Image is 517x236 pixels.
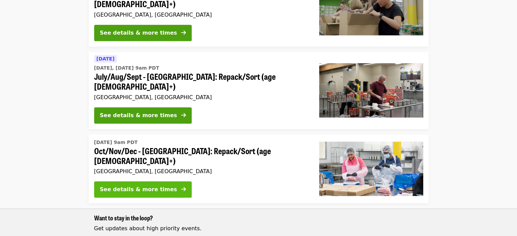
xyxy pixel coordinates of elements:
div: [GEOGRAPHIC_DATA], [GEOGRAPHIC_DATA] [94,12,308,18]
span: [DATE] [97,56,115,61]
time: [DATE], [DATE] 9am PDT [94,65,159,72]
div: See details & more times [100,29,177,37]
i: arrow-right icon [181,186,186,193]
span: Get updates about high priority events. [94,225,202,232]
div: See details & more times [100,111,177,120]
span: July/Aug/Sept - [GEOGRAPHIC_DATA]: Repack/Sort (age [DEMOGRAPHIC_DATA]+) [94,72,308,91]
button: See details & more times [94,181,192,198]
span: Want to stay in the loop? [94,213,153,222]
div: [GEOGRAPHIC_DATA], [GEOGRAPHIC_DATA] [94,168,308,175]
a: See details for "Oct/Nov/Dec - Beaverton: Repack/Sort (age 10+)" [89,134,429,203]
time: [DATE] 9am PDT [94,139,138,146]
i: arrow-right icon [181,30,186,36]
button: See details & more times [94,107,192,124]
div: [GEOGRAPHIC_DATA], [GEOGRAPHIC_DATA] [94,94,308,101]
img: July/Aug/Sept - Portland: Repack/Sort (age 16+) organized by Oregon Food Bank [319,63,423,117]
div: See details & more times [100,185,177,194]
span: Oct/Nov/Dec - [GEOGRAPHIC_DATA]: Repack/Sort (age [DEMOGRAPHIC_DATA]+) [94,146,308,166]
button: See details & more times [94,25,192,41]
img: Oct/Nov/Dec - Beaverton: Repack/Sort (age 10+) organized by Oregon Food Bank [319,142,423,196]
i: arrow-right icon [181,112,186,119]
a: See details for "July/Aug/Sept - Portland: Repack/Sort (age 16+)" [89,52,429,129]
